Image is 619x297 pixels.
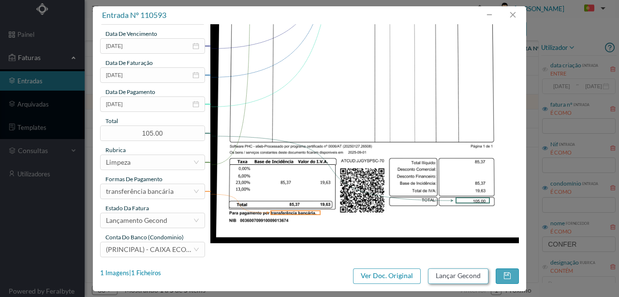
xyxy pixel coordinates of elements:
span: data de faturação [105,59,153,66]
span: entrada nº 110593 [102,10,166,19]
button: Lançar Gecond [428,268,488,284]
span: conta do banco (condominio) [105,234,184,241]
span: (PRINCIPAL) - CAIXA ECONOMICA MONTEPIO GERAL ([FINANCIAL_ID]) [106,245,331,253]
div: Limpeza [106,155,131,170]
i: icon: down [193,218,199,223]
span: total [105,117,118,125]
button: PT [576,1,609,16]
i: icon: calendar [192,43,199,49]
i: icon: down [193,159,199,165]
i: icon: calendar [192,101,199,108]
button: Ver Doc. Original [353,268,421,284]
span: Formas de Pagamento [105,175,162,183]
span: estado da fatura [105,204,149,212]
i: icon: down [193,188,199,194]
span: rubrica [105,146,126,154]
div: Lançamento Gecond [106,213,167,228]
div: 1 Imagens | 1 Ficheiros [100,268,161,278]
div: transferência bancária [106,184,174,199]
span: data de pagamento [105,88,155,95]
i: icon: calendar [192,72,199,78]
i: icon: down [193,247,199,252]
span: data de vencimento [105,30,157,37]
